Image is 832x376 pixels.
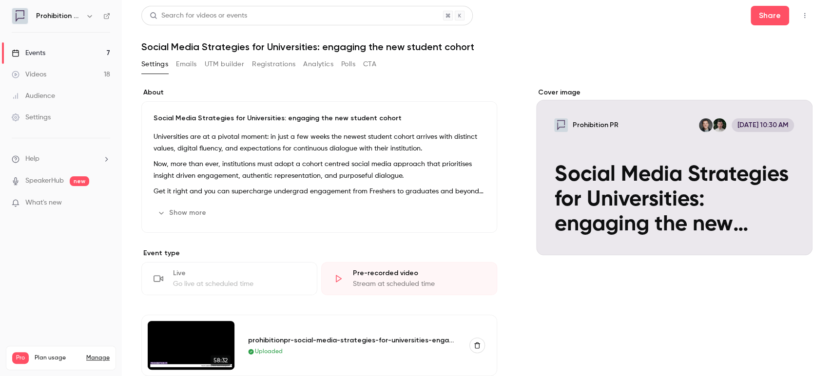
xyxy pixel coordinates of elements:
span: 58:32 [211,355,231,366]
div: Stream at scheduled time [353,279,485,289]
div: Pre-recorded video [353,268,485,278]
h6: Prohibition PR [36,11,82,21]
div: prohibitionpr-social-media-strategies-for-universities-engaging-gen-z.mp4 [248,335,458,345]
div: Go live at scheduled time [173,279,305,289]
button: Show more [154,205,212,221]
div: Search for videos or events [150,11,247,21]
img: Prohibition PR [12,8,28,24]
p: Social Media Strategies for Universities: engaging the new student cohort [154,113,485,123]
p: Event type [141,248,497,258]
div: Audience [12,91,55,101]
span: Plan usage [35,354,80,362]
label: Cover image [536,88,813,97]
div: Events [12,48,45,58]
div: Live [173,268,305,278]
span: Pro [12,352,29,364]
p: Get it right and you can supercharge undergrad engagement from Freshers to graduates and beyond, ... [154,186,485,197]
a: SpeakerHub [25,176,64,186]
span: new [70,176,89,186]
h1: Social Media Strategies for Universities: engaging the new student cohort [141,41,813,53]
button: Emails [176,56,196,72]
span: Uploaded [255,347,283,356]
li: help-dropdown-opener [12,154,110,164]
button: Registrations [252,56,295,72]
a: Manage [86,354,110,362]
button: UTM builder [205,56,244,72]
span: What's new [25,198,62,208]
button: CTA [363,56,376,72]
button: Analytics [303,56,333,72]
p: Universities are at a pivotal moment: in just a few weeks the newest student cohort arrives with ... [154,131,485,154]
p: Now, more than ever, institutions must adopt a cohort centred social media approach that prioriti... [154,158,485,182]
div: Videos [12,70,46,79]
label: About [141,88,497,97]
span: Help [25,154,39,164]
section: Cover image [536,88,813,255]
button: Polls [341,56,355,72]
div: LiveGo live at scheduled time [141,262,317,295]
button: Share [751,6,789,25]
button: Settings [141,56,168,72]
div: Settings [12,113,51,122]
div: Pre-recorded videoStream at scheduled time [321,262,497,295]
